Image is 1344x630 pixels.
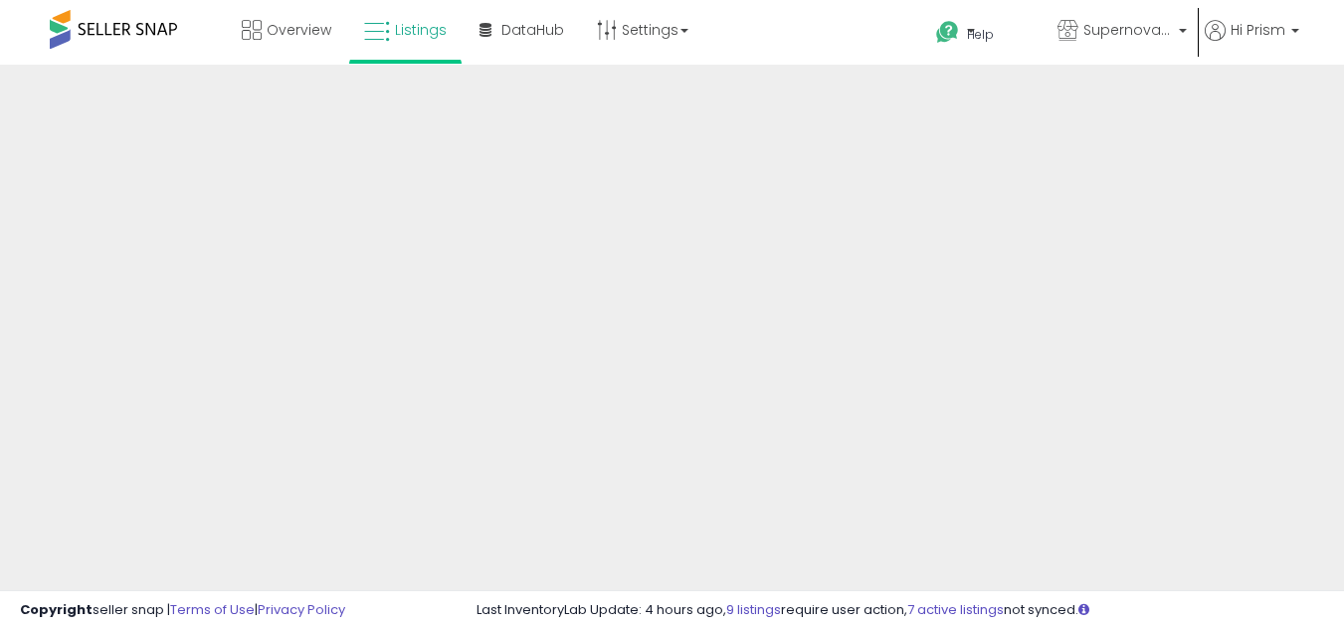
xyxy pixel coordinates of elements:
div: Last InventoryLab Update: 4 hours ago, require user action, not synced. [477,601,1324,620]
a: Privacy Policy [258,600,345,619]
span: Listings [395,20,447,40]
span: Supernova Co. [1083,20,1173,40]
a: 9 listings [726,600,781,619]
span: Help [967,26,994,43]
div: seller snap | | [20,601,345,620]
span: DataHub [501,20,564,40]
i: Get Help [935,20,960,45]
span: Overview [267,20,331,40]
strong: Copyright [20,600,93,619]
i: Click here to read more about un-synced listings. [1078,603,1089,616]
a: Terms of Use [170,600,255,619]
span: Hi Prism [1231,20,1285,40]
a: 7 active listings [907,600,1004,619]
a: Help [920,5,1040,65]
a: Hi Prism [1205,20,1299,65]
